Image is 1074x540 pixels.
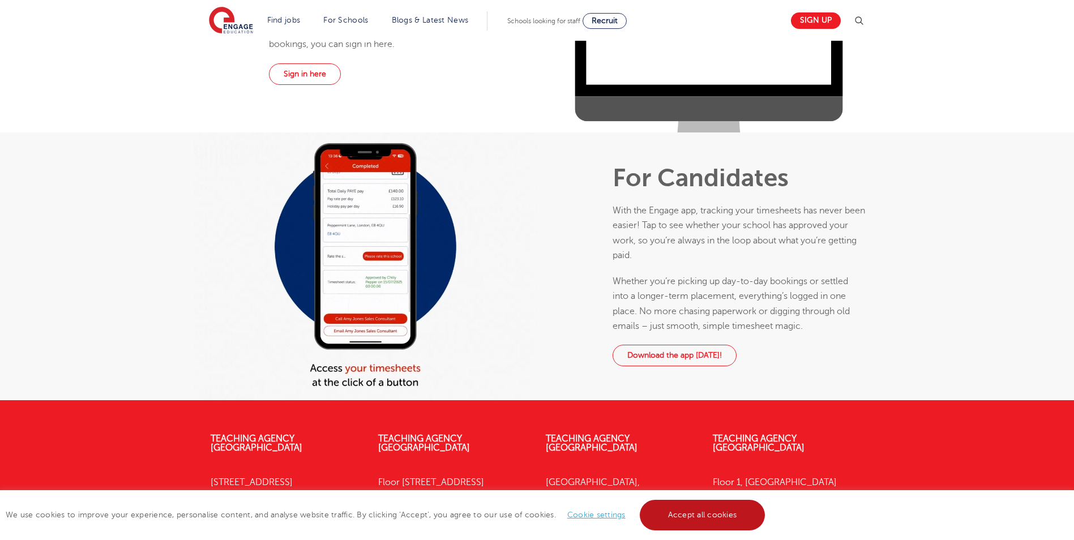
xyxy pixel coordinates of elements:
[592,16,618,25] span: Recruit
[613,164,866,192] h1: For Candidates
[613,205,865,260] span: With the Engage app, tracking your timesheets has never been easier! Tap to see whether your scho...
[613,345,737,366] a: Download the app [DATE]!
[713,434,805,453] a: Teaching Agency [GEOGRAPHIC_DATA]
[546,434,637,453] a: Teaching Agency [GEOGRAPHIC_DATA]
[211,434,302,453] a: Teaching Agency [GEOGRAPHIC_DATA]
[392,16,469,24] a: Blogs & Latest News
[613,276,850,331] span: Whether you’re picking up day-to-day bookings or settled into a longer-term placement, everything...
[209,7,253,35] img: Engage Education
[6,511,768,519] span: We use cookies to improve your experience, personalise content, and analyse website traffic. By c...
[269,63,341,85] a: Sign in here
[323,16,368,24] a: For Schools
[507,17,580,25] span: Schools looking for staff
[267,16,301,24] a: Find jobs
[640,500,765,530] a: Accept all cookies
[378,434,470,453] a: Teaching Agency [GEOGRAPHIC_DATA]
[583,13,627,29] a: Recruit
[791,12,841,29] a: Sign up
[567,511,626,519] a: Cookie settings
